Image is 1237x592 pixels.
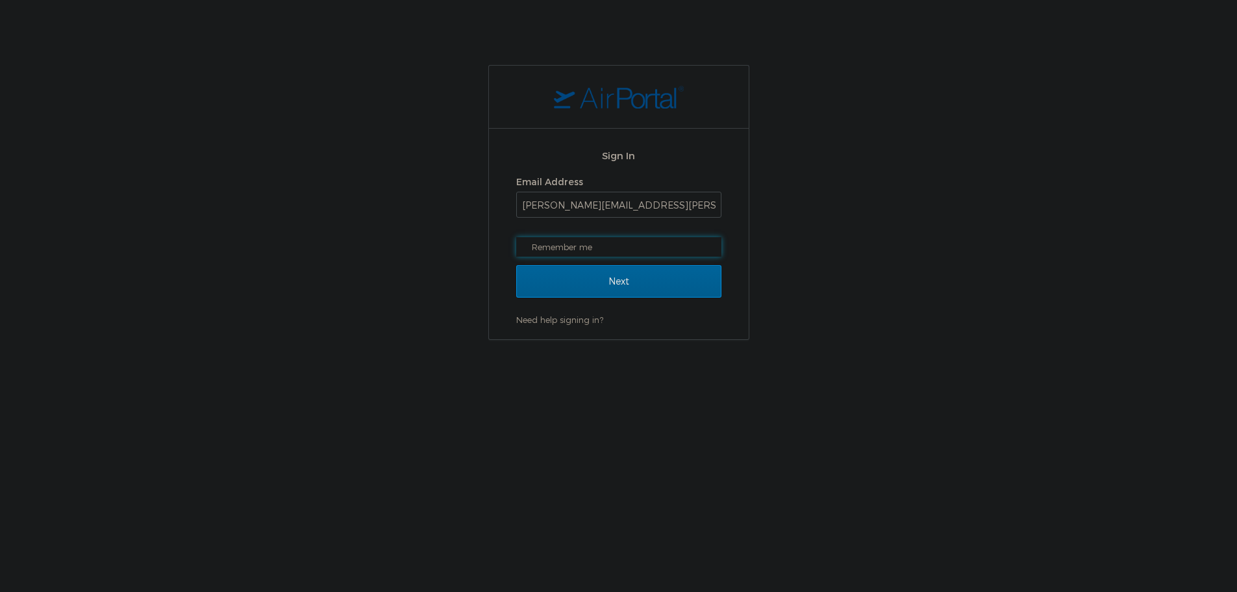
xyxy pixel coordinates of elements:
[554,85,684,109] img: logo
[516,315,603,325] a: Need help signing in?
[516,148,721,163] h2: Sign In
[516,265,721,298] input: Next
[516,237,721,257] label: Remember me
[516,176,583,187] label: Email Address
